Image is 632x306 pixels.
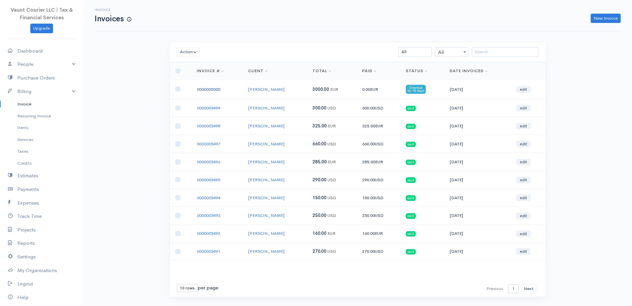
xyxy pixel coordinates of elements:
span: paid [406,249,416,254]
a: edit [516,177,531,183]
span: 285.00 [313,159,327,165]
a: Paid [362,68,376,74]
a: [PERSON_NAME] [248,177,285,183]
a: Date Invoiced [450,68,487,74]
span: USD [327,105,336,111]
span: USD [327,141,336,147]
a: New Invoice [591,14,621,23]
a: edit [516,213,531,219]
h6: Invoice [95,8,131,12]
a: [PERSON_NAME] [248,105,285,111]
input: Search [472,47,538,57]
a: Status [406,68,427,74]
span: USD [375,195,383,201]
td: 290.00 [357,171,400,189]
span: EUR [327,230,335,236]
a: edit [516,248,531,255]
span: paid [406,231,416,236]
span: 150.00 [313,195,326,201]
a: 0000005496 [197,159,220,165]
span: paid [406,106,416,111]
span: 250.00 [313,213,326,218]
a: edit [516,105,531,111]
span: How to create your first Invoice? [127,17,131,22]
td: 250.00 [357,207,400,225]
span: paid [406,142,416,147]
span: EUR [370,86,378,92]
a: edit [516,230,531,237]
span: paid [406,177,416,183]
td: 0.00 [357,79,400,99]
a: [PERSON_NAME] [248,195,285,201]
a: 0000005492 [197,230,220,236]
td: [DATE] [444,225,511,242]
a: Client [248,68,268,74]
a: Invoice # [197,68,224,74]
a: 0000005497 [197,141,220,147]
span: USD [375,141,383,147]
a: edit [516,141,531,147]
td: 270.00 [357,242,400,260]
a: 0000005494 [197,195,220,201]
span: 290.00 [313,177,326,183]
a: 0000005495 [197,177,220,183]
span: USD [375,213,383,218]
div: per page [177,284,218,292]
button: Action [177,47,200,57]
span: USD [327,195,336,201]
a: [PERSON_NAME] [248,141,285,147]
span: paid [406,124,416,129]
span: EUR [330,86,338,92]
a: 0000005499 [197,105,220,111]
a: 0000005500 [197,86,220,92]
span: USD [327,213,336,218]
td: 285.00 [357,153,400,171]
span: 160.00 [313,230,326,236]
a: [PERSON_NAME] [248,248,285,254]
span: USD [375,105,383,111]
td: [DATE] [444,99,511,117]
span: 325.00 [313,123,327,129]
td: [DATE] [444,242,511,260]
a: [PERSON_NAME] [248,86,285,92]
td: [DATE] [444,189,511,207]
span: EUR [375,230,383,236]
td: 300.00 [357,99,400,117]
span: USD [375,248,383,254]
td: [DATE] [444,153,511,171]
h1: Invoices [95,15,131,23]
a: edit [516,123,531,129]
a: 0000005491 [197,248,220,254]
button: Next [521,284,536,294]
a: edit [516,195,531,201]
a: [PERSON_NAME] [248,159,285,165]
span: EUR [375,159,383,165]
td: 160.00 [357,225,400,242]
td: 660.00 [357,135,400,153]
span: All [435,47,468,57]
td: 325.00 [357,117,400,135]
a: [PERSON_NAME] [248,213,285,218]
td: [DATE] [444,207,511,225]
span: 660.00 [313,141,326,147]
td: [DATE] [444,117,511,135]
a: Total [313,68,331,74]
a: edit [516,86,531,93]
a: [PERSON_NAME] [248,123,285,129]
span: 3000.00 [313,86,329,92]
span: paid [406,160,416,165]
span: Vaunt Courier LLC | Tax & Financial Services [11,7,73,21]
span: All [435,48,468,57]
td: [DATE] [444,79,511,99]
span: 270.00 [313,248,326,254]
span: EUR [375,123,383,129]
a: 0000005493 [197,213,220,218]
span: paid [406,213,416,219]
span: 300.00 [313,105,326,111]
a: edit [516,159,531,165]
a: [PERSON_NAME] [248,230,285,236]
span: USD [327,248,336,254]
span: Overdue by 14 days [406,85,426,93]
td: [DATE] [444,135,511,153]
td: [DATE] [444,171,511,189]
